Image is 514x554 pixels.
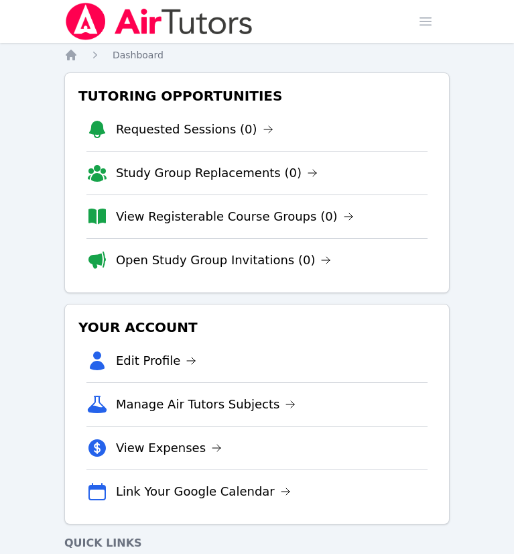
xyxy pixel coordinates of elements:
a: Study Group Replacements (0) [116,164,318,182]
a: View Expenses [116,439,222,457]
a: View Registerable Course Groups (0) [116,207,354,226]
a: Manage Air Tutors Subjects [116,395,296,414]
a: Dashboard [113,48,164,62]
h4: Quick Links [64,535,450,551]
a: Link Your Google Calendar [116,482,291,501]
a: Requested Sessions (0) [116,120,273,139]
a: Edit Profile [116,351,197,370]
img: Air Tutors [64,3,254,40]
h3: Tutoring Opportunities [76,84,438,108]
a: Open Study Group Invitations (0) [116,251,332,270]
span: Dashboard [113,50,164,60]
h3: Your Account [76,315,438,339]
nav: Breadcrumb [64,48,450,62]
